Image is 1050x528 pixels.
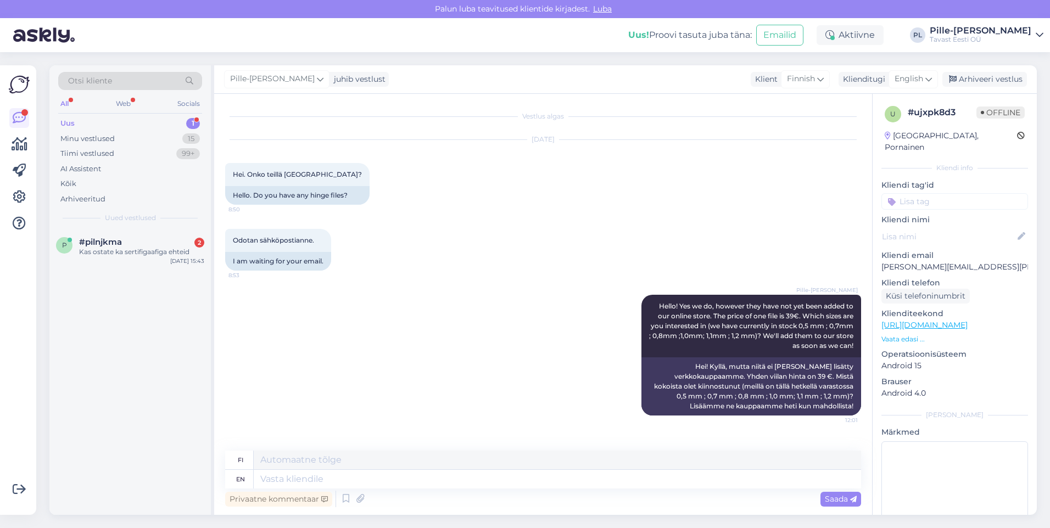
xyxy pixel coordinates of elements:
div: Küsi telefoninumbrit [881,289,970,304]
span: u [890,110,896,118]
div: 2 [194,238,204,248]
span: Uued vestlused [105,213,156,223]
p: Märkmed [881,426,1028,438]
div: I am waiting for your email. [225,252,331,271]
span: Otsi kliente [68,75,112,87]
div: Klient [751,74,778,85]
input: Lisa tag [881,193,1028,210]
span: Hello! Yes we do, however they have not yet been added to our online store. The price of one file... [649,302,855,350]
div: fi [238,451,243,469]
button: Emailid [756,25,803,46]
div: Kõik [60,178,76,189]
span: Saada [825,494,857,504]
span: Pille-[PERSON_NAME] [796,286,858,294]
div: Aktiivne [817,25,884,45]
div: # ujxpk8d3 [908,106,976,119]
div: juhib vestlust [329,74,386,85]
span: #pilnjkma [79,237,122,247]
a: [URL][DOMAIN_NAME] [881,320,968,330]
div: Tiimi vestlused [60,148,114,159]
div: en [236,470,245,488]
b: Uus! [628,30,649,40]
span: Luba [590,4,615,14]
div: [GEOGRAPHIC_DATA], Pornainen [885,130,1017,153]
p: Kliendi email [881,250,1028,261]
div: AI Assistent [60,164,101,175]
div: Socials [175,97,202,111]
p: Kliendi telefon [881,277,1028,289]
span: 8:50 [228,205,270,214]
p: Operatsioonisüsteem [881,349,1028,360]
div: [PERSON_NAME] [881,410,1028,420]
input: Lisa nimi [882,231,1015,243]
div: Arhiveeritud [60,194,105,205]
img: Askly Logo [9,74,30,95]
span: English [895,73,923,85]
div: Arhiveeri vestlus [942,72,1027,87]
div: All [58,97,71,111]
div: Hei! Kyllä, mutta niitä ei [PERSON_NAME] lisätty verkkokauppaamme. Yhden viilan hinta on 39 €. Mi... [641,357,861,415]
div: Klienditugi [839,74,885,85]
div: Vestlus algas [225,111,861,121]
p: Android 15 [881,360,1028,372]
div: Privaatne kommentaar [225,492,332,507]
span: 12:01 [817,416,858,424]
div: Pille-[PERSON_NAME] [930,26,1031,35]
span: Odotan sähköpostianne. [233,236,314,244]
div: Minu vestlused [60,133,115,144]
p: [PERSON_NAME][EMAIL_ADDRESS][PERSON_NAME][DOMAIN_NAME] [881,261,1028,273]
div: 15 [182,133,200,144]
div: [DATE] [225,134,861,144]
p: Kliendi nimi [881,214,1028,226]
a: Pille-[PERSON_NAME]Tavast Eesti OÜ [930,26,1043,44]
p: Android 4.0 [881,387,1028,399]
p: Brauser [881,376,1028,387]
div: Tavast Eesti OÜ [930,35,1031,44]
span: Offline [976,106,1025,119]
div: Hello. Do you have any hinge files? [225,186,370,205]
span: Hei. Onko teillä [GEOGRAPHIC_DATA]? [233,170,362,178]
span: Finnish [787,73,815,85]
div: Kliendi info [881,163,1028,173]
div: Uus [60,118,75,129]
div: 99+ [176,148,200,159]
div: Proovi tasuta juba täna: [628,29,752,42]
span: Pille-[PERSON_NAME] [230,73,315,85]
div: Kas ostate ka sertifigaafiga ehteid [79,247,204,257]
p: Kliendi tag'id [881,179,1028,191]
p: Vaata edasi ... [881,334,1028,344]
div: PL [910,27,925,43]
span: p [62,241,67,249]
div: 1 [186,118,200,129]
span: 8:53 [228,271,270,279]
div: [DATE] 15:43 [170,257,204,265]
div: Web [114,97,133,111]
p: Klienditeekond [881,308,1028,319]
